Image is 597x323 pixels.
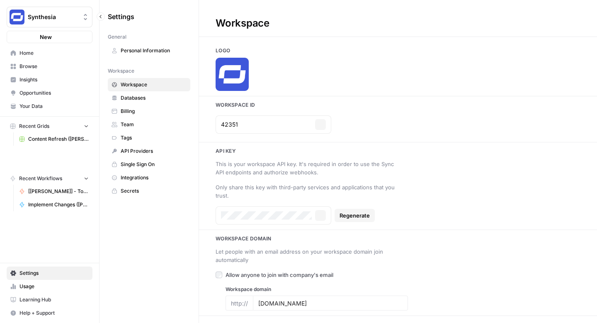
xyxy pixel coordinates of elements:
[7,7,92,27] button: Workspace: Synthesia
[108,105,190,118] a: Billing
[121,187,187,195] span: Secrets
[199,147,597,155] h3: Api key
[108,158,190,171] a: Single Sign On
[15,198,92,211] a: Implement Changes ([PERSON_NAME]'s edit)
[108,171,190,184] a: Integrations
[19,269,89,277] span: Settings
[216,272,222,278] input: Allow anyone to join with company's email
[10,10,24,24] img: Synthesia Logo
[108,144,190,158] a: API Providers
[19,63,89,70] span: Browse
[121,108,187,115] span: Billing
[226,296,253,311] div: http://
[108,67,134,75] span: Workspace
[199,17,286,30] div: Workspace
[7,100,92,113] a: Your Data
[199,47,597,54] h3: Logo
[7,86,92,100] a: Opportunities
[19,309,89,317] span: Help + Support
[108,12,134,22] span: Settings
[7,31,92,43] button: New
[121,81,187,88] span: Workspace
[108,131,190,144] a: Tags
[335,209,375,222] button: Regenerate
[15,185,92,198] a: [[PERSON_NAME]] - Tools & Features Pages Refreshe - [MAIN WORKFLOW]
[121,147,187,155] span: API Providers
[19,283,89,290] span: Usage
[19,296,89,303] span: Learning Hub
[226,271,333,279] span: Allow anyone to join with company's email
[19,89,89,97] span: Opportunities
[28,135,89,143] span: Content Refresh ([PERSON_NAME]'s edit)
[15,132,92,146] a: Content Refresh ([PERSON_NAME]'s edit)
[19,103,89,110] span: Your Data
[19,122,49,130] span: Recent Grids
[121,161,187,168] span: Single Sign On
[199,235,597,242] h3: Workspace Domain
[19,175,62,182] span: Recent Workflows
[7,267,92,280] a: Settings
[7,120,92,132] button: Recent Grids
[108,33,126,41] span: General
[216,247,398,264] div: Let people with an email address on your workspace domain join automatically
[121,94,187,102] span: Databases
[121,134,187,142] span: Tags
[108,44,190,57] a: Personal Information
[121,121,187,128] span: Team
[121,174,187,181] span: Integrations
[7,46,92,60] a: Home
[121,47,187,54] span: Personal Information
[216,58,249,91] img: Company Logo
[28,188,89,195] span: [[PERSON_NAME]] - Tools & Features Pages Refreshe - [MAIN WORKFLOW]
[216,160,398,176] div: This is your workspace API key. It's required in order to use the Sync API endpoints and authoriz...
[40,33,52,41] span: New
[28,201,89,208] span: Implement Changes ([PERSON_NAME]'s edit)
[108,78,190,91] a: Workspace
[108,118,190,131] a: Team
[199,101,597,109] h3: Workspace Id
[7,172,92,185] button: Recent Workflows
[19,49,89,57] span: Home
[7,60,92,73] a: Browse
[7,73,92,86] a: Insights
[216,183,398,200] div: Only share this key with third-party services and applications that you trust.
[108,91,190,105] a: Databases
[340,211,370,220] span: Regenerate
[28,13,78,21] span: Synthesia
[7,280,92,293] a: Usage
[108,184,190,198] a: Secrets
[7,306,92,320] button: Help + Support
[226,286,408,293] label: Workspace domain
[7,293,92,306] a: Learning Hub
[19,76,89,83] span: Insights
